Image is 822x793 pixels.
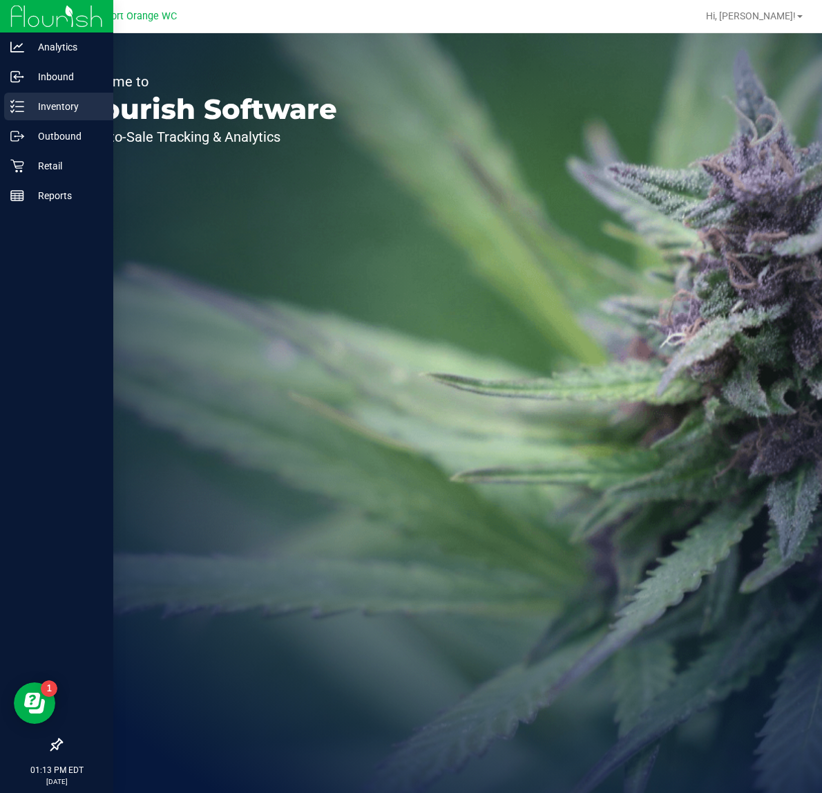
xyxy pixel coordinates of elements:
p: [DATE] [6,776,107,787]
inline-svg: Retail [10,159,24,173]
p: Outbound [24,128,107,144]
span: Hi, [PERSON_NAME]! [706,10,796,21]
p: Analytics [24,39,107,55]
p: Seed-to-Sale Tracking & Analytics [75,130,337,144]
inline-svg: Inbound [10,70,24,84]
p: Welcome to [75,75,337,88]
span: Port Orange WC [105,10,177,22]
p: Flourish Software [75,95,337,123]
p: Inbound [24,68,107,85]
p: Inventory [24,98,107,115]
iframe: Resource center [14,682,55,724]
inline-svg: Reports [10,189,24,203]
p: Reports [24,187,107,204]
inline-svg: Analytics [10,40,24,54]
iframe: Resource center unread badge [41,680,57,697]
p: 01:13 PM EDT [6,764,107,776]
inline-svg: Outbound [10,129,24,143]
p: Retail [24,158,107,174]
inline-svg: Inventory [10,100,24,113]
